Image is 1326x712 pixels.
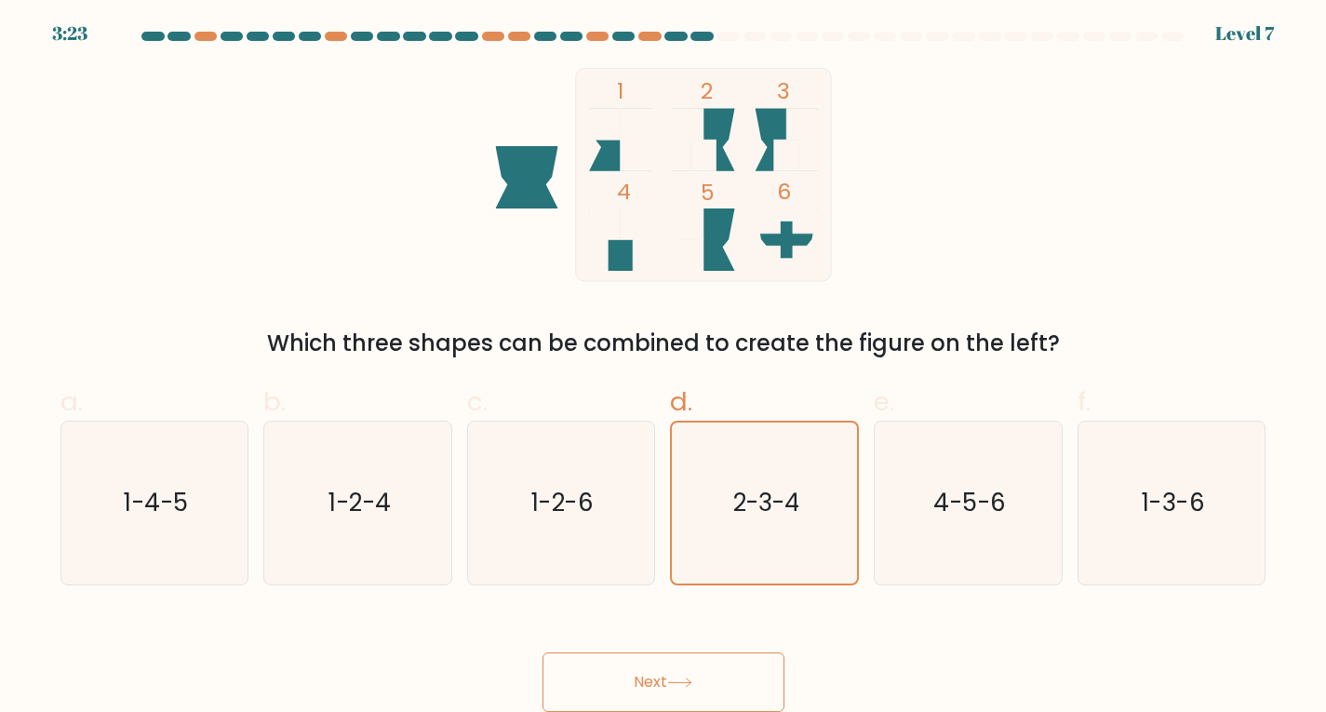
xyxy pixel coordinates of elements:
tspan: 4 [617,176,631,207]
tspan: 6 [777,176,791,207]
span: b. [263,383,286,420]
button: Next [542,652,784,712]
text: 4-5-6 [933,486,1006,519]
span: f. [1078,383,1091,420]
tspan: 5 [700,177,714,208]
text: 1-2-6 [531,486,594,519]
div: Which three shapes can be combined to create the figure on the left? [72,327,1255,360]
text: 1-2-4 [328,486,391,519]
span: d. [670,383,692,420]
text: 2-3-4 [733,486,799,519]
div: Level 7 [1215,20,1274,47]
text: 1-3-6 [1142,486,1205,519]
span: c. [467,383,488,420]
tspan: 2 [700,75,712,106]
tspan: 3 [777,75,790,106]
text: 1-4-5 [124,486,188,519]
span: a. [60,383,83,420]
span: e. [874,383,894,420]
tspan: 1 [617,75,623,106]
div: 3:23 [52,20,87,47]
